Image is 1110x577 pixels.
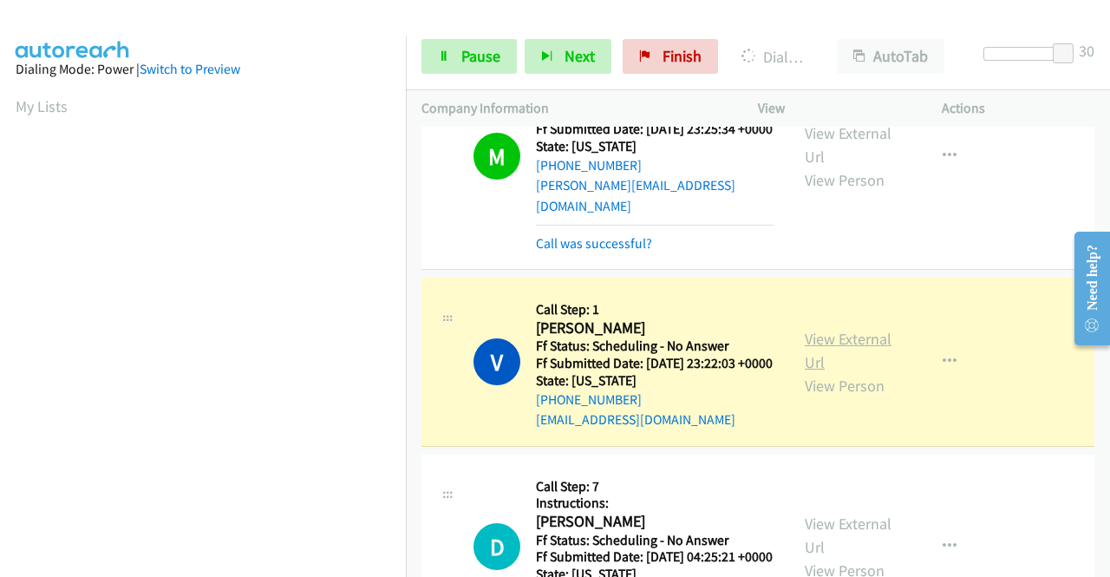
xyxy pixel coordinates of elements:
[16,59,390,80] div: Dialing Mode: Power |
[473,523,520,570] h1: D
[536,177,735,214] a: [PERSON_NAME][EMAIL_ADDRESS][DOMAIN_NAME]
[536,512,767,532] h2: [PERSON_NAME]
[805,514,891,557] a: View External Url
[16,96,68,116] a: My Lists
[421,98,727,119] p: Company Information
[536,121,774,138] h5: Ff Submitted Date: [DATE] 23:25:34 +0000
[942,98,1094,119] p: Actions
[758,98,911,119] p: View
[536,391,642,408] a: [PHONE_NUMBER]
[805,123,891,167] a: View External Url
[473,338,520,385] h1: V
[473,133,520,180] h1: M
[461,46,500,66] span: Pause
[623,39,718,74] a: Finish
[473,523,520,570] div: The call is yet to be attempted
[421,39,517,74] a: Pause
[536,301,773,318] h5: Call Step: 1
[536,548,773,566] h5: Ff Submitted Date: [DATE] 04:25:21 +0000
[536,411,735,428] a: [EMAIL_ADDRESS][DOMAIN_NAME]
[805,170,885,190] a: View Person
[1061,220,1110,357] iframe: Resource Center
[525,39,611,74] button: Next
[536,235,652,252] a: Call was successful?
[536,138,774,155] h5: State: [US_STATE]
[1079,39,1094,62] div: 30
[536,338,773,355] h5: Ff Status: Scheduling - No Answer
[536,355,773,372] h5: Ff Submitted Date: [DATE] 23:22:03 +0000
[536,495,773,512] h5: Instructions:
[536,157,642,174] a: [PHONE_NUMBER]
[663,46,702,66] span: Finish
[741,45,806,69] p: Dialing [PERSON_NAME]
[536,532,773,549] h5: Ff Status: Scheduling - No Answer
[805,376,885,396] a: View Person
[837,39,944,74] button: AutoTab
[140,61,240,77] a: Switch to Preview
[565,46,595,66] span: Next
[536,478,773,495] h5: Call Step: 7
[805,329,891,372] a: View External Url
[536,372,773,390] h5: State: [US_STATE]
[536,318,767,338] h2: [PERSON_NAME]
